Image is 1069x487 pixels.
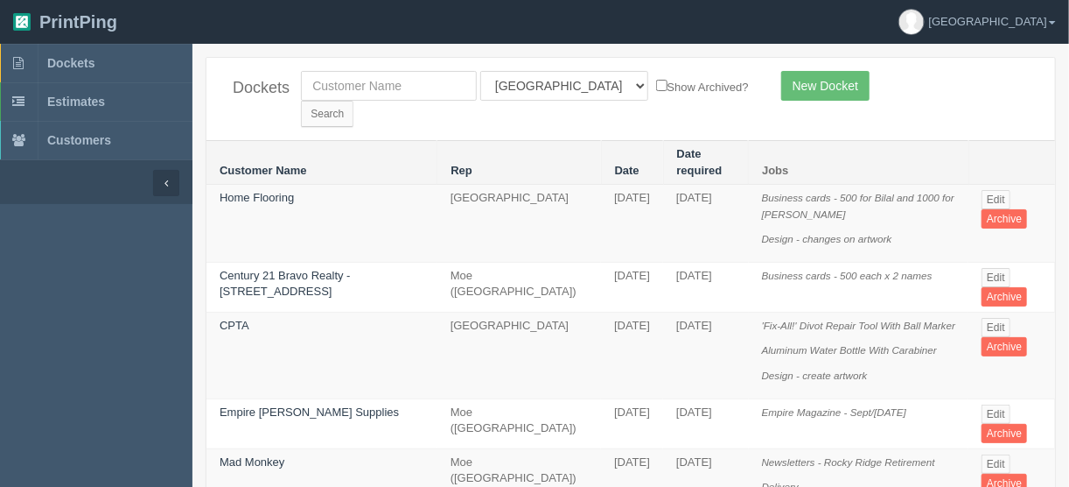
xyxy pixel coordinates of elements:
td: Moe ([GEOGRAPHIC_DATA]) [437,262,601,312]
td: [GEOGRAPHIC_DATA] [437,185,601,263]
td: [DATE] [663,399,749,448]
td: [DATE] [663,312,749,399]
a: New Docket [781,71,870,101]
a: Empire [PERSON_NAME] Supplies [220,406,399,419]
a: Home Flooring [220,191,294,204]
i: Business cards - 500 for Bilal and 1000 for [PERSON_NAME] [762,192,954,220]
a: Archive [982,337,1027,356]
span: Customers [47,133,111,147]
input: Customer Name [301,71,477,101]
a: Rep [451,164,472,177]
img: avatar_default-7531ab5dedf162e01f1e0bb0964e6a185e93c5c22dfe317fb01d7f8cd2b1632c.jpg [899,10,924,34]
label: Show Archived? [656,76,749,96]
a: Edit [982,405,1010,424]
i: 'Fix-All!' Divot Repair Tool With Ball Marker [762,320,956,331]
i: Empire Magazine - Sept/[DATE] [762,406,906,418]
span: Dockets [47,56,94,70]
a: Date [615,164,639,177]
i: Aluminum Water Bottle With Carabiner [762,344,937,356]
a: Archive [982,424,1027,443]
a: Edit [982,455,1010,474]
img: logo-3e63b451c926e2ac314895c53de4908e5d424f24456219fb08d385ab2e579770.png [13,13,31,31]
td: [DATE] [601,185,663,263]
a: Century 21 Bravo Realty - [STREET_ADDRESS] [220,269,351,299]
input: Show Archived? [656,80,667,91]
a: Edit [982,268,1010,287]
a: Mad Monkey [220,455,284,469]
a: Edit [982,190,1010,209]
td: [DATE] [663,262,749,312]
i: Design - changes on artwork [762,233,892,244]
td: Moe ([GEOGRAPHIC_DATA]) [437,399,601,448]
td: [DATE] [601,312,663,399]
input: Search [301,101,353,127]
th: Jobs [749,141,969,185]
h4: Dockets [233,80,275,97]
a: Archive [982,209,1027,229]
td: [DATE] [601,262,663,312]
span: Estimates [47,95,105,109]
a: Archive [982,287,1027,307]
i: Newsletters - Rocky Ridge Retirement [762,456,935,468]
a: Edit [982,318,1010,337]
i: Business cards - 500 each x 2 names [762,270,933,281]
td: [GEOGRAPHIC_DATA] [437,312,601,399]
td: [DATE] [663,185,749,263]
a: Customer Name [220,164,307,177]
i: Design - create artwork [762,370,868,381]
a: Date required [677,147,723,177]
td: [DATE] [601,399,663,448]
a: CPTA [220,319,249,332]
